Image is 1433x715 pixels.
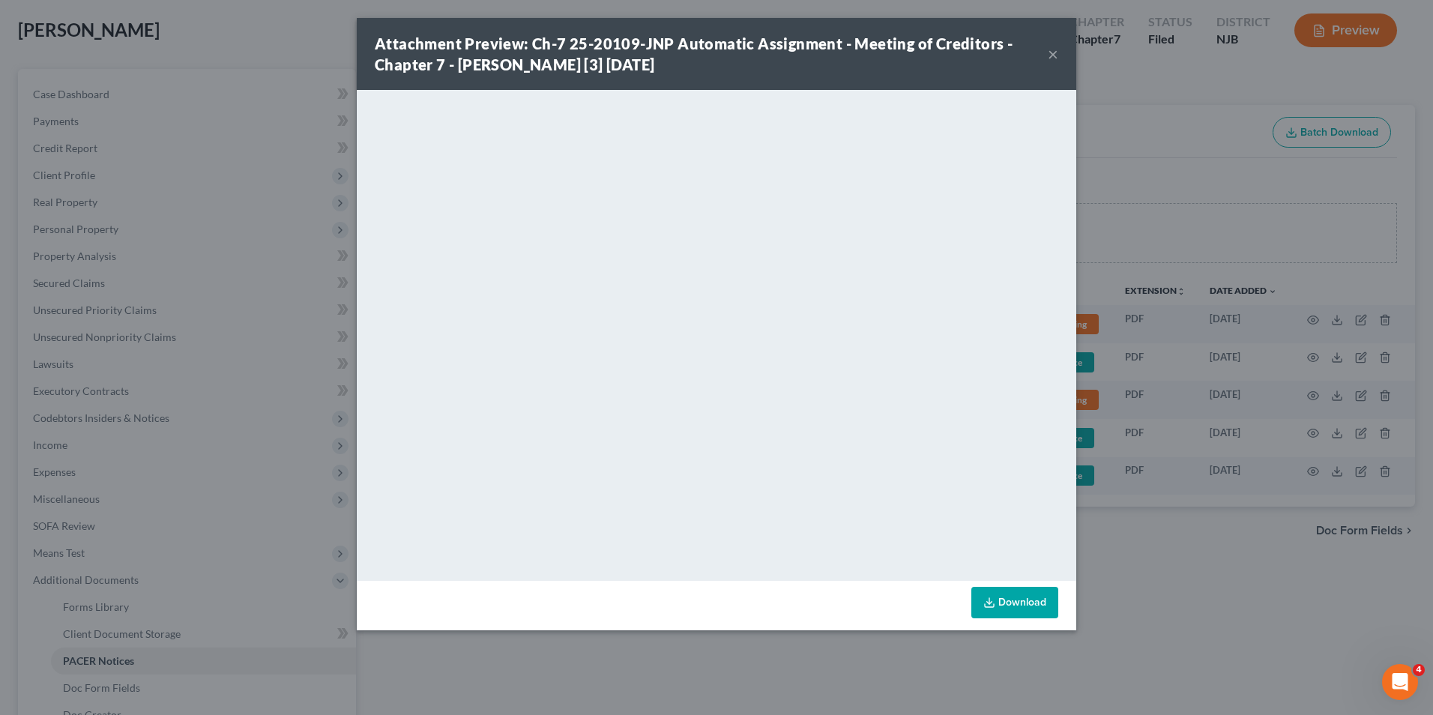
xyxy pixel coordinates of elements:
[375,34,1013,73] strong: Attachment Preview: Ch-7 25-20109-JNP Automatic Assignment - Meeting of Creditors - Chapter 7 - [...
[1382,664,1418,700] iframe: Intercom live chat
[971,587,1058,618] a: Download
[1413,664,1425,676] span: 4
[357,90,1076,577] iframe: <object ng-attr-data='[URL][DOMAIN_NAME]' type='application/pdf' width='100%' height='650px'></ob...
[1048,45,1058,63] button: ×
